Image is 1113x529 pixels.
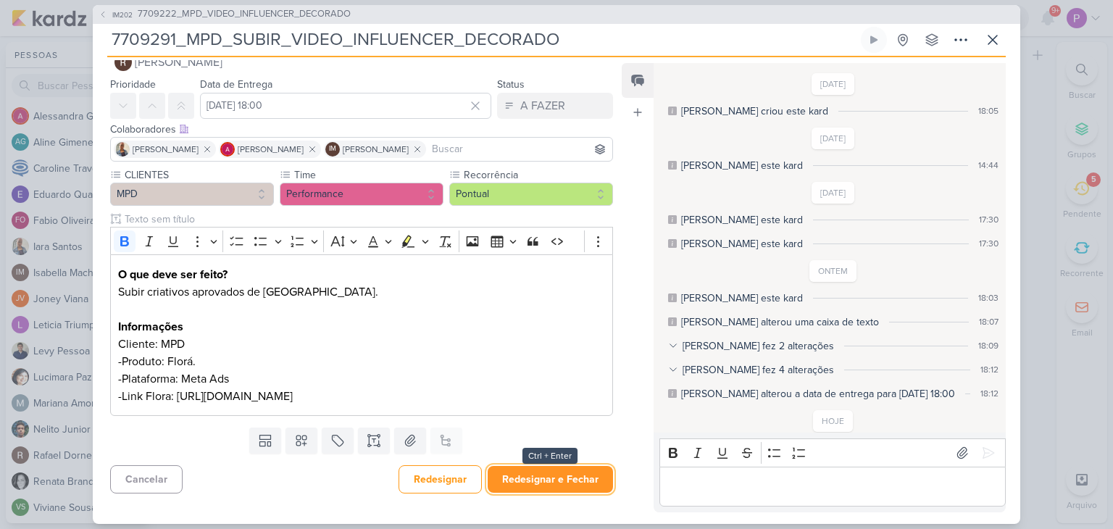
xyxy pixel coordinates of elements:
span: [PERSON_NAME] [343,143,409,156]
div: Este log é visível à todos no kard [668,239,677,248]
div: Caroline alterou a data de entrega para 13/10, 18:00 [681,386,955,401]
span: [PERSON_NAME] [238,143,304,156]
p: -Plataforma: Meta Ads [118,370,605,388]
div: Isabella arquivou este kard [681,158,803,173]
div: 17:30 [979,237,999,250]
div: Isabella desarquivou este kard [681,212,803,228]
span: [PERSON_NAME] [133,143,199,156]
div: Colaboradores [110,122,613,137]
p: Subir criativos aprovados de [GEOGRAPHIC_DATA]. [118,283,605,301]
button: A FAZER [497,93,613,119]
div: Este log é visível à todos no kard [668,389,677,398]
div: Este log é visível à todos no kard [668,161,677,170]
div: Isabella arquivou este kard [681,236,803,251]
p: -Produto: Florá. [118,353,605,370]
div: Ligar relógio [868,34,880,46]
div: [PERSON_NAME] fez 4 alterações [683,362,834,378]
div: 14:44 [978,159,999,172]
div: Ctrl + Enter [522,448,578,464]
button: Cancelar [110,465,183,493]
input: Texto sem título [122,212,613,227]
label: CLIENTES [123,167,274,183]
p: -Link Flora: [URL][DOMAIN_NAME] [118,388,605,405]
button: Pontual [449,183,613,206]
input: Buscar [429,141,609,158]
button: [PERSON_NAME] [110,49,613,75]
div: Editor editing area: main [110,254,613,416]
div: Este log é visível à todos no kard [668,215,677,224]
img: Alessandra Gomes [220,142,235,157]
input: Select a date [200,93,491,119]
div: Isabella Machado Guimarães [325,142,340,157]
div: Editor toolbar [659,438,1006,467]
strong: O que deve ser feito? [118,267,228,282]
label: Prioridade [110,78,156,91]
p: IM [329,146,336,153]
div: Editor toolbar [110,227,613,255]
label: Recorrência [462,167,613,183]
div: 18:07 [979,315,999,328]
div: Editor editing area: main [659,467,1006,507]
span: [PERSON_NAME] [135,54,222,71]
label: Time [293,167,443,183]
button: Redesignar [399,465,482,493]
div: 18:09 [978,339,999,352]
label: Data de Entrega [200,78,272,91]
div: 18:12 [980,363,999,376]
div: Isabella desarquivou este kard [681,291,803,306]
div: 18:05 [978,104,999,117]
div: Este log é visível à todos no kard [668,293,677,302]
div: 17:30 [979,213,999,226]
div: 18:03 [978,291,999,304]
p: Cliente: MPD [118,336,605,353]
input: Kard Sem Título [107,27,858,53]
div: 18:12 [980,387,999,400]
div: Este log é visível à todos no kard [668,107,677,115]
button: MPD [110,183,274,206]
label: Status [497,78,525,91]
img: Rafael Dornelles [114,54,132,71]
div: Isabella alterou uma caixa de texto [681,315,879,330]
div: Este log é visível à todos no kard [668,317,677,326]
button: Performance [280,183,443,206]
div: A FAZER [520,97,565,114]
div: Isabella criou este kard [681,104,828,119]
button: Redesignar e Fechar [488,466,613,493]
img: Iara Santos [115,142,130,157]
div: [PERSON_NAME] fez 2 alterações [683,338,834,354]
strong: Informações [118,320,183,334]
